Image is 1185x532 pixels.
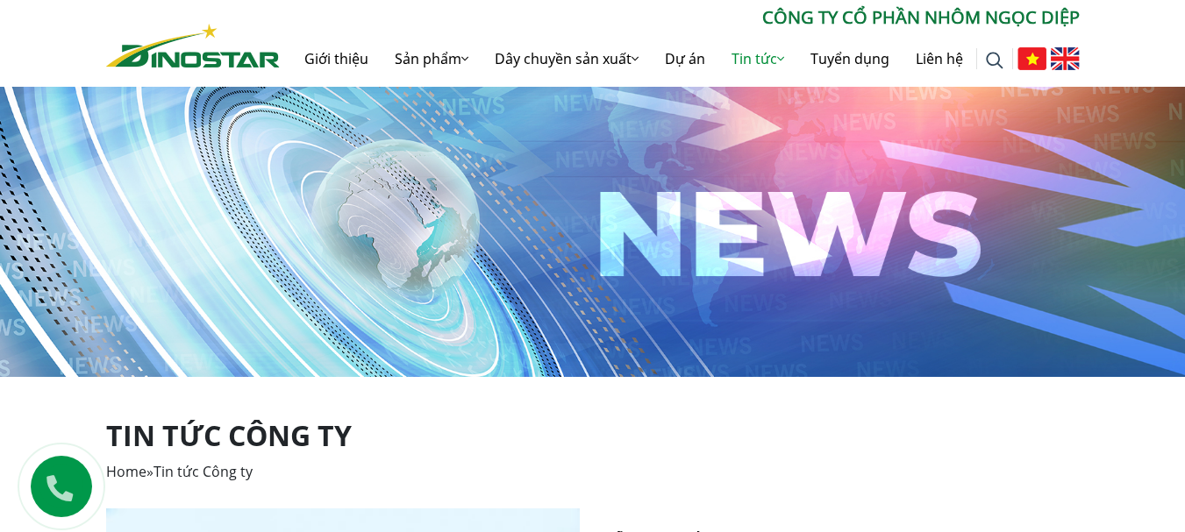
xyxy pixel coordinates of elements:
a: Tin tức [718,31,797,87]
p: CÔNG TY CỔ PHẦN NHÔM NGỌC DIỆP [280,4,1080,31]
a: Giới thiệu [291,31,382,87]
img: English [1051,47,1080,70]
a: Tuyển dụng [797,31,903,87]
img: Tiếng Việt [1017,47,1046,70]
a: Home [106,462,146,481]
a: Liên hệ [903,31,976,87]
img: search [986,52,1003,69]
a: Dự án [652,31,718,87]
h1: Tin tức Công ty [106,419,1080,452]
a: Sản phẩm [382,31,482,87]
img: Nhôm Dinostar [106,24,280,67]
span: » [106,462,253,481]
a: Dây chuyền sản xuất [482,31,652,87]
span: Tin tức Công ty [153,462,253,481]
